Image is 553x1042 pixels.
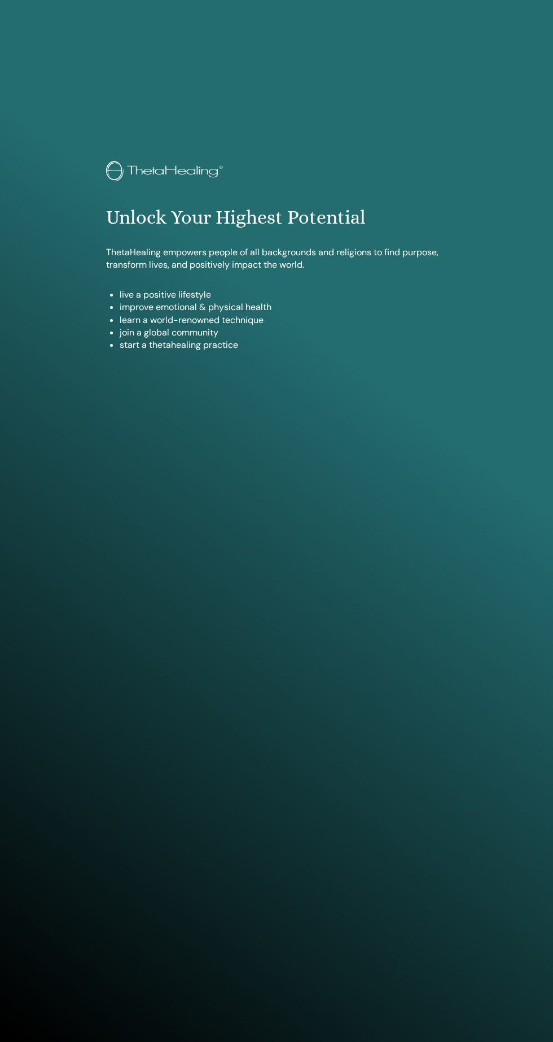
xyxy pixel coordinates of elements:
[120,289,446,301] li: live a positive lifestyle
[106,206,446,229] h1: Unlock Your Highest Potential
[120,326,446,339] li: join a global community
[106,246,446,272] p: ThetaHealing empowers people of all backgrounds and religions to find purpose, transform lives, a...
[120,314,446,326] li: learn a world-renowned technique
[120,301,446,313] li: improve emotional & physical health
[120,339,446,351] li: start a thetahealing practice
